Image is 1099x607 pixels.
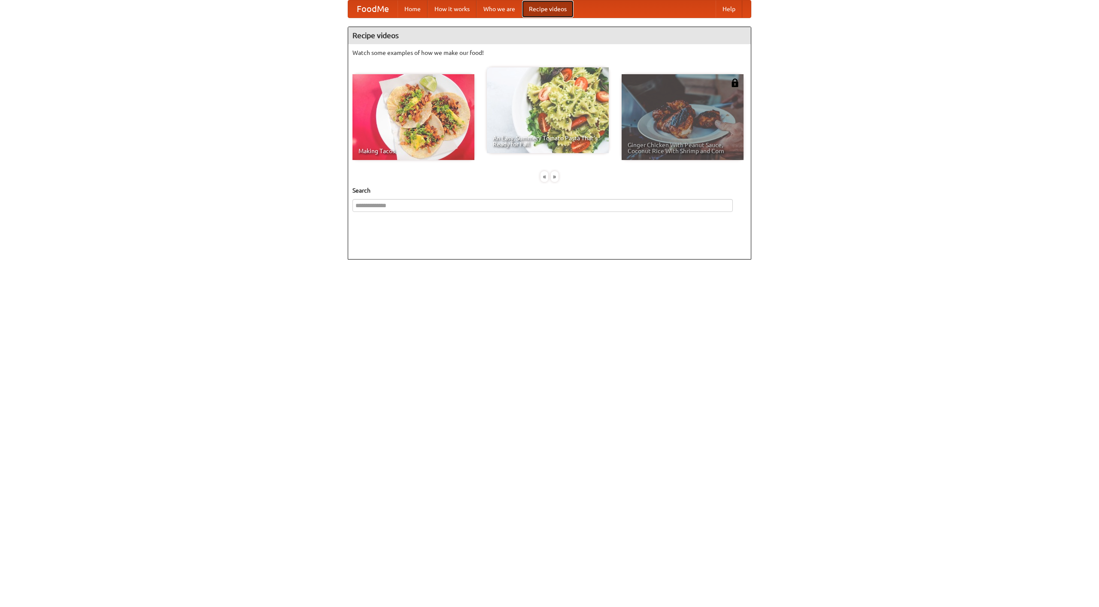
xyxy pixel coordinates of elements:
img: 483408.png [731,79,739,87]
a: Home [398,0,428,18]
div: « [540,171,548,182]
a: Who we are [477,0,522,18]
a: How it works [428,0,477,18]
a: Making Tacos [352,74,474,160]
a: FoodMe [348,0,398,18]
a: Recipe videos [522,0,574,18]
a: An Easy, Summery Tomato Pasta That's Ready for Fall [487,67,609,153]
span: An Easy, Summery Tomato Pasta That's Ready for Fall [493,135,603,147]
p: Watch some examples of how we make our food! [352,48,747,57]
h4: Recipe videos [348,27,751,44]
h5: Search [352,186,747,195]
a: Help [716,0,742,18]
div: » [551,171,559,182]
span: Making Tacos [358,148,468,154]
